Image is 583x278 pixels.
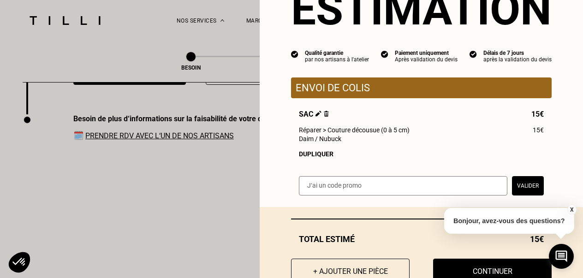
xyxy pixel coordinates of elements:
img: icon list info [291,50,298,58]
img: Éditer [315,111,321,117]
button: Valider [512,176,544,195]
div: par nos artisans à l'atelier [305,56,369,63]
div: après la validation du devis [483,56,552,63]
img: icon list info [381,50,388,58]
span: 15€ [531,110,544,118]
div: Paiement uniquement [395,50,458,56]
div: Qualité garantie [305,50,369,56]
span: 15€ [533,126,544,134]
img: icon list info [470,50,477,58]
p: Bonjour, avez-vous des questions? [444,208,574,234]
img: Supprimer [324,111,329,117]
div: Délais de 7 jours [483,50,552,56]
input: J‘ai un code promo [299,176,507,195]
span: Daim / Nubuck [299,135,341,142]
p: Envoi de colis [296,82,547,94]
div: Après validation du devis [395,56,458,63]
span: Réparer > Couture décousue (0 à 5 cm) [299,126,410,134]
span: Sac [299,110,329,118]
div: Total estimé [291,234,552,244]
button: X [567,205,576,215]
div: Dupliquer [299,150,544,158]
